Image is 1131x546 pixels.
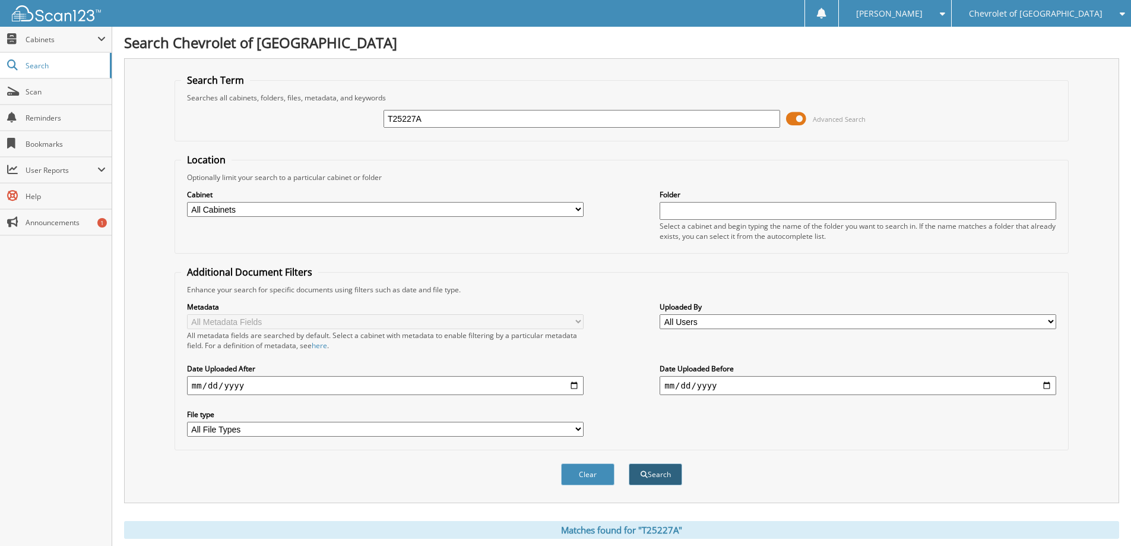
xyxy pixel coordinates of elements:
[26,165,97,175] span: User Reports
[660,376,1056,395] input: end
[187,190,584,200] label: Cabinet
[181,74,250,87] legend: Search Term
[26,61,104,71] span: Search
[660,302,1056,312] label: Uploaded By
[629,463,682,485] button: Search
[813,115,866,124] span: Advanced Search
[26,139,106,149] span: Bookmarks
[181,93,1062,103] div: Searches all cabinets, folders, files, metadata, and keywords
[969,10,1103,17] span: Chevrolet of [GEOGRAPHIC_DATA]
[124,521,1119,539] div: Matches found for "T25227A"
[124,33,1119,52] h1: Search Chevrolet of [GEOGRAPHIC_DATA]
[26,87,106,97] span: Scan
[187,302,584,312] label: Metadata
[26,217,106,228] span: Announcements
[181,266,318,279] legend: Additional Document Filters
[660,364,1056,374] label: Date Uploaded Before
[26,34,97,45] span: Cabinets
[312,340,327,351] a: here
[660,190,1056,200] label: Folder
[187,409,584,419] label: File type
[660,221,1056,241] div: Select a cabinet and begin typing the name of the folder you want to search in. If the name match...
[187,376,584,395] input: start
[856,10,923,17] span: [PERSON_NAME]
[561,463,614,485] button: Clear
[26,113,106,123] span: Reminders
[12,5,101,21] img: scan123-logo-white.svg
[181,285,1062,295] div: Enhance your search for specific documents using filters such as date and file type.
[187,364,584,374] label: Date Uploaded After
[26,191,106,201] span: Help
[181,153,232,166] legend: Location
[181,172,1062,182] div: Optionally limit your search to a particular cabinet or folder
[187,330,584,351] div: All metadata fields are searched by default. Select a cabinet with metadata to enable filtering b...
[97,218,107,228] div: 1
